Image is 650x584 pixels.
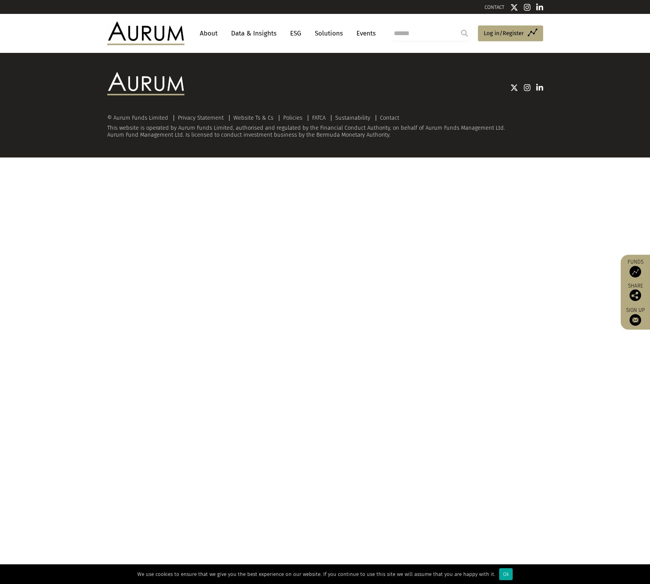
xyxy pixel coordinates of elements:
a: About [196,26,221,41]
span: Log in/Register [484,29,524,38]
div: © Aurum Funds Limited [107,115,172,121]
img: Twitter icon [510,84,518,91]
img: Aurum [107,22,184,45]
a: Contact [380,114,399,121]
img: Instagram icon [524,84,531,91]
a: Website Ts & Cs [233,114,274,121]
a: Data & Insights [227,26,280,41]
img: Linkedin icon [536,84,543,91]
input: Submit [457,25,472,41]
a: Sustainability [335,114,370,121]
img: Linkedin icon [536,3,543,11]
a: ESG [286,26,305,41]
a: Solutions [311,26,347,41]
img: Twitter icon [510,3,518,11]
a: Events [353,26,376,41]
a: CONTACT [485,4,505,10]
img: Instagram icon [524,3,531,11]
a: Policies [283,114,302,121]
img: Aurum Logo [107,72,184,95]
a: Privacy Statement [178,114,224,121]
a: FATCA [312,114,326,121]
div: This website is operated by Aurum Funds Limited, authorised and regulated by the Financial Conduc... [107,115,543,138]
a: Log in/Register [478,25,543,42]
